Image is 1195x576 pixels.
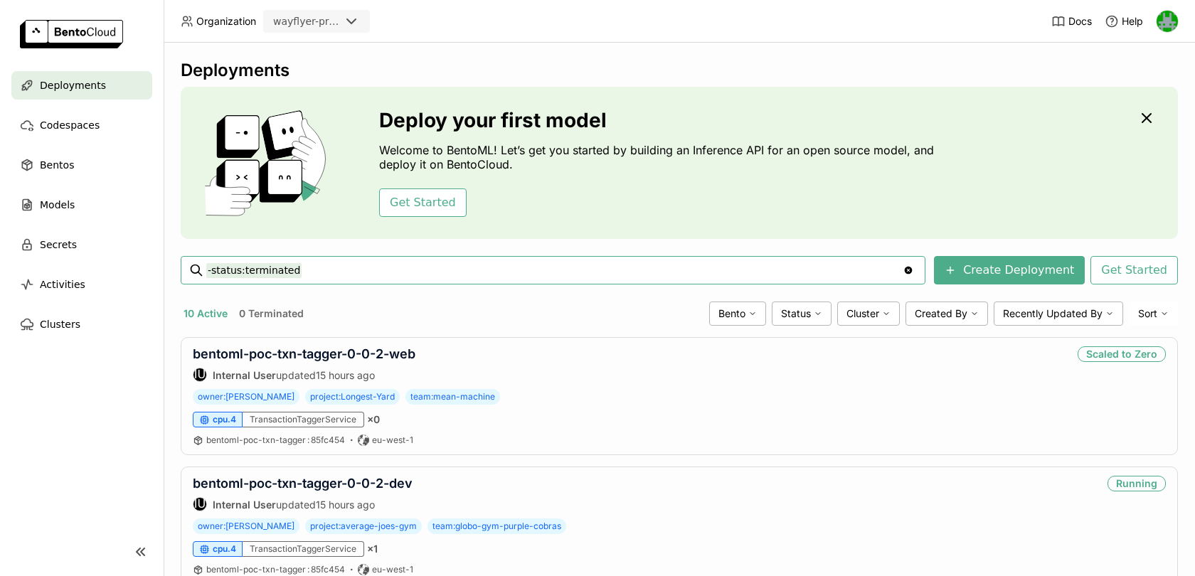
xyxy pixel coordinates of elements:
span: owner:[PERSON_NAME] [193,389,299,405]
strong: Internal User [213,369,276,381]
button: Get Started [379,188,467,217]
div: Running [1108,476,1166,491]
span: × 1 [367,543,378,555]
div: updated [193,497,413,511]
button: Create Deployment [934,256,1085,284]
div: Recently Updated By [994,302,1123,326]
span: 15 hours ago [316,369,375,381]
span: Created By [915,307,967,320]
span: eu-west-1 [372,564,413,575]
span: × 0 [367,413,380,426]
strong: Internal User [213,498,276,511]
span: 15 hours ago [316,498,375,511]
span: eu-west-1 [372,434,413,446]
div: wayflyer-prod [273,14,340,28]
span: bentoml-poc-txn-tagger 85fc454 [206,564,345,575]
span: Status [781,307,811,320]
span: Sort [1138,307,1157,320]
img: Sean Hickey [1157,11,1178,32]
svg: Clear value [903,265,914,276]
span: Bentos [40,156,74,174]
span: project:Longest-Yard [305,389,400,405]
span: cpu.4 [213,543,236,555]
span: Organization [196,15,256,28]
span: Deployments [40,77,106,94]
a: bentoml-poc-txn-tagger-0-0-2-web [193,346,415,361]
span: Models [40,196,75,213]
a: Bentos [11,151,152,179]
div: Scaled to Zero [1078,346,1166,362]
input: Search [206,259,903,282]
span: : [307,564,309,575]
span: cpu.4 [213,414,236,425]
div: updated [193,368,415,382]
span: team:mean-machine [405,389,500,405]
div: TransactionTaggerService [243,412,364,427]
div: IU [193,368,206,381]
span: owner:[PERSON_NAME] [193,518,299,534]
span: team:globo-gym-purple-cobras [427,518,566,534]
span: Recently Updated By [1003,307,1103,320]
button: 10 Active [181,304,230,323]
span: Bento [718,307,745,320]
img: logo [20,20,123,48]
a: Activities [11,270,152,299]
div: TransactionTaggerService [243,541,364,557]
button: 0 Terminated [236,304,307,323]
div: Bento [709,302,766,326]
a: bentoml-poc-txn-tagger:85fc454 [206,564,345,575]
span: Clusters [40,316,80,333]
div: Internal User [193,368,207,382]
span: Cluster [846,307,879,320]
a: Deployments [11,71,152,100]
button: Get Started [1090,256,1178,284]
span: : [307,434,309,445]
div: IU [193,498,206,511]
div: Internal User [193,497,207,511]
span: Docs [1068,15,1092,28]
p: Welcome to BentoML! Let’s get you started by building an Inference API for an open source model, ... [379,143,941,171]
div: Cluster [837,302,900,326]
a: Codespaces [11,111,152,139]
div: Sort [1129,302,1178,326]
h3: Deploy your first model [379,109,941,132]
a: bentoml-poc-txn-tagger-0-0-2-dev [193,476,413,491]
input: Selected wayflyer-prod. [341,15,343,29]
span: Activities [40,276,85,293]
span: bentoml-poc-txn-tagger 85fc454 [206,434,345,445]
a: Docs [1051,14,1092,28]
img: cover onboarding [192,110,345,216]
div: Deployments [181,60,1178,81]
a: Models [11,191,152,219]
div: Created By [905,302,988,326]
div: Status [772,302,832,326]
span: Secrets [40,236,77,253]
a: Secrets [11,230,152,259]
span: Codespaces [40,117,100,134]
a: Clusters [11,310,152,338]
span: Help [1122,15,1143,28]
div: Help [1105,14,1143,28]
span: project:average-joes-gym [305,518,422,534]
a: bentoml-poc-txn-tagger:85fc454 [206,434,345,446]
